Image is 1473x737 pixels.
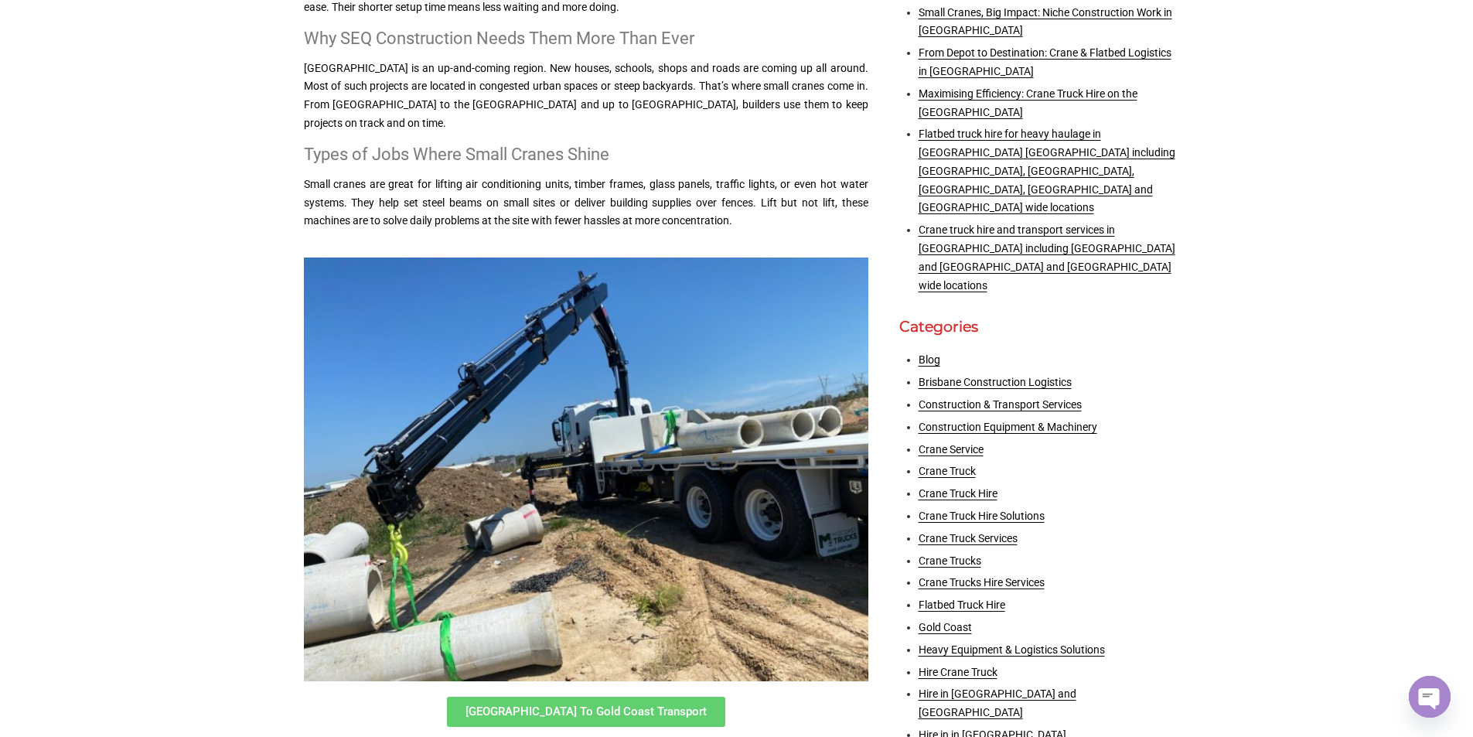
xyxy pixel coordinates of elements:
[919,510,1045,522] a: Crane Truck Hire Solutions
[304,29,868,48] h2: Why SEQ Construction Needs Them More Than Ever
[919,128,1175,213] a: Flatbed truck hire for heavy haulage in [GEOGRAPHIC_DATA] [GEOGRAPHIC_DATA] including [GEOGRAPHIC...
[919,353,940,366] a: Blog
[447,697,725,727] a: [GEOGRAPHIC_DATA] To Gold Coast Transport
[919,421,1097,433] a: Construction Equipment & Machinery
[304,60,868,133] p: [GEOGRAPHIC_DATA] is an up-and-coming region. New houses, schools, shops and roads are coming up ...
[919,465,976,477] a: Crane Truck
[919,621,972,633] a: Gold Coast
[919,223,1175,291] a: Crane truck hire and transport services in [GEOGRAPHIC_DATA] including [GEOGRAPHIC_DATA] and [GEO...
[919,487,997,500] a: Crane Truck Hire
[304,258,868,681] img: Brisbane To Gold Coast Transport
[919,599,1005,611] a: Flatbed Truck Hire
[919,554,981,567] a: Crane Trucks
[919,532,1018,544] a: Crane Truck Services
[304,176,868,230] p: Small cranes are great for lifting air conditioning units, timber frames, glass panels, traffic l...
[919,6,1172,37] a: Small Cranes, Big Impact: Niche Construction Work in [GEOGRAPHIC_DATA]
[465,706,707,718] span: [GEOGRAPHIC_DATA] To Gold Coast Transport
[919,46,1171,77] a: From Depot to Destination: Crane & Flatbed Logistics in [GEOGRAPHIC_DATA]
[899,318,1178,336] h2: Categories
[919,666,997,678] a: Hire Crane Truck
[919,688,1076,718] a: Hire in [GEOGRAPHIC_DATA] and [GEOGRAPHIC_DATA]
[899,4,1178,295] nav: Recent Posts
[304,145,868,164] h2: Types of Jobs Where Small Cranes Shine
[919,643,1105,656] a: Heavy Equipment & Logistics Solutions
[919,376,1072,388] a: Brisbane Construction Logistics
[919,87,1137,118] a: Maximising Efficiency: Crane Truck Hire on the [GEOGRAPHIC_DATA]
[919,443,984,456] a: Crane Service
[919,576,1045,589] a: Crane Trucks Hire Services
[919,398,1082,411] a: Construction & Transport Services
